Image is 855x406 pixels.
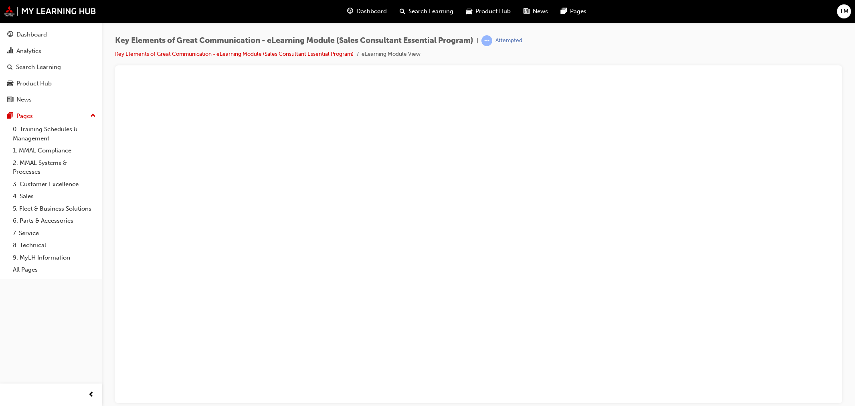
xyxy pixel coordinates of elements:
span: Product Hub [475,7,511,16]
span: prev-icon [88,390,94,400]
span: News [533,7,548,16]
a: All Pages [10,264,99,276]
div: Attempted [495,37,522,45]
a: 6. Parts & Accessories [10,215,99,227]
span: guage-icon [347,6,353,16]
a: 8. Technical [10,239,99,252]
a: 3. Customer Excellence [10,178,99,191]
span: pages-icon [561,6,567,16]
a: pages-iconPages [554,3,593,20]
a: search-iconSearch Learning [393,3,460,20]
span: news-icon [7,96,13,104]
span: news-icon [524,6,530,16]
img: mmal [4,6,96,16]
a: 4. Sales [10,190,99,203]
span: up-icon [90,111,96,121]
a: news-iconNews [517,3,554,20]
a: 0. Training Schedules & Management [10,123,99,144]
div: News [16,95,32,104]
span: | [477,36,478,45]
li: eLearning Module View [362,50,420,59]
a: car-iconProduct Hub [460,3,517,20]
a: 9. MyLH Information [10,252,99,264]
button: Pages [3,109,99,124]
div: Product Hub [16,79,52,88]
span: car-icon [466,6,472,16]
a: Dashboard [3,27,99,42]
a: Product Hub [3,76,99,91]
span: Pages [570,7,586,16]
a: guage-iconDashboard [341,3,393,20]
span: guage-icon [7,31,13,39]
a: Search Learning [3,60,99,75]
span: search-icon [400,6,405,16]
span: TM [840,7,849,16]
a: 2. MMAL Systems & Processes [10,157,99,178]
span: pages-icon [7,113,13,120]
span: car-icon [7,80,13,87]
span: Dashboard [356,7,387,16]
div: Pages [16,112,33,121]
span: Search Learning [408,7,453,16]
span: Key Elements of Great Communication - eLearning Module (Sales Consultant Essential Program) [115,36,473,45]
a: 1. MMAL Compliance [10,144,99,157]
a: 7. Service [10,227,99,240]
a: News [3,92,99,107]
a: Analytics [3,44,99,59]
span: chart-icon [7,48,13,55]
span: learningRecordVerb_ATTEMPT-icon [481,35,492,46]
span: search-icon [7,64,13,71]
button: DashboardAnalyticsSearch LearningProduct HubNews [3,26,99,109]
div: Dashboard [16,30,47,39]
div: Analytics [16,47,41,56]
div: Search Learning [16,63,61,72]
a: Key Elements of Great Communication - eLearning Module (Sales Consultant Essential Program) [115,51,354,57]
button: TM [837,4,851,18]
a: 5. Fleet & Business Solutions [10,203,99,215]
